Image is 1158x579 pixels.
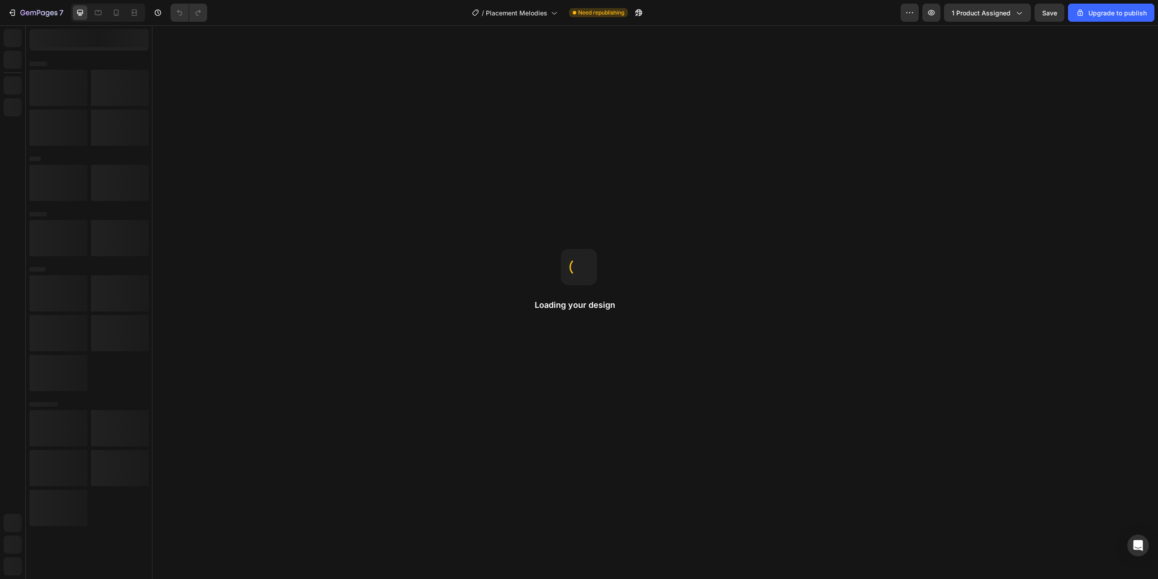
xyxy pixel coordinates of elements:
[482,8,484,18] span: /
[535,300,623,311] h2: Loading your design
[1042,9,1057,17] span: Save
[1068,4,1154,22] button: Upgrade to publish
[486,8,547,18] span: Placement Melodies
[1035,4,1064,22] button: Save
[171,4,207,22] div: Undo/Redo
[952,8,1011,18] span: 1 product assigned
[578,9,624,17] span: Need republishing
[944,4,1031,22] button: 1 product assigned
[1127,535,1149,556] div: Open Intercom Messenger
[4,4,67,22] button: 7
[59,7,63,18] p: 7
[1076,8,1147,18] div: Upgrade to publish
